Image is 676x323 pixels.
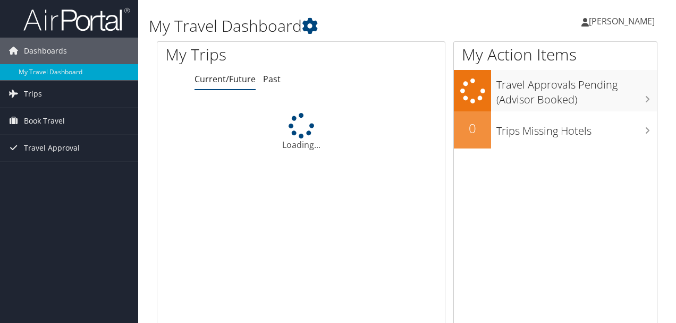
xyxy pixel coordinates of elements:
a: Travel Approvals Pending (Advisor Booked) [454,70,657,111]
span: Trips [24,81,42,107]
h1: My Travel Dashboard [149,15,493,37]
h3: Travel Approvals Pending (Advisor Booked) [496,72,657,107]
span: Travel Approval [24,135,80,161]
div: Loading... [157,113,445,151]
a: 0Trips Missing Hotels [454,111,657,149]
h2: 0 [454,119,491,137]
span: Book Travel [24,108,65,134]
img: airportal-logo.png [23,7,130,32]
a: Current/Future [195,73,256,85]
a: [PERSON_NAME] [581,5,665,37]
h1: My Trips [165,43,317,66]
h1: My Action Items [454,43,657,66]
span: [PERSON_NAME] [589,15,655,27]
a: Past [263,73,281,85]
span: Dashboards [24,38,67,64]
h3: Trips Missing Hotels [496,118,657,138]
